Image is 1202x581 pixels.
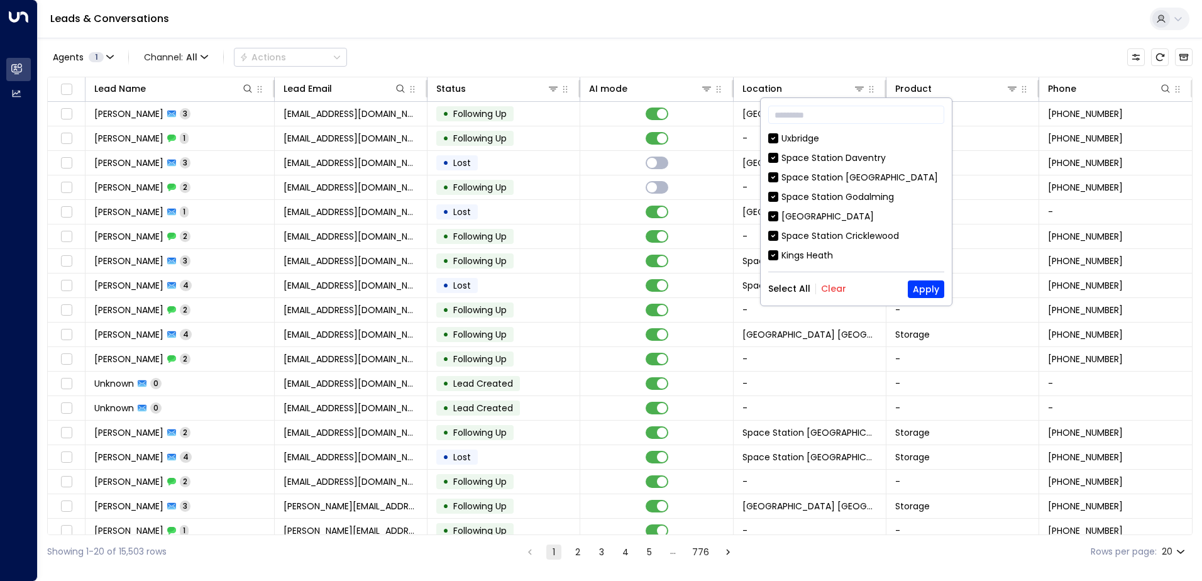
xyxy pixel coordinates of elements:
span: Storage [895,500,930,512]
span: Following Up [453,353,507,365]
span: fionahope11@gmail.com [284,353,418,365]
div: Uxbridge [768,132,944,145]
span: Lost [453,279,471,292]
span: iancasewell@me.com [284,279,418,292]
td: - [886,175,1039,199]
span: Roheel Haider [94,157,163,169]
span: +447736845109 [1048,328,1123,341]
div: • [443,471,449,492]
span: 0 [150,402,162,413]
div: • [443,177,449,198]
div: • [443,397,449,419]
td: - [734,126,886,150]
span: celiaward442@gmail.com [284,377,418,390]
span: Space Station Uxbridge [742,500,877,512]
div: Status [436,81,466,96]
div: Lead Name [94,81,146,96]
td: - [886,224,1039,248]
span: Refresh [1151,48,1169,66]
span: Agents [53,53,84,62]
span: +447951717773 [1048,157,1123,169]
span: 1 [180,133,189,143]
span: +447902428436 [1048,475,1123,488]
span: 3 [180,108,190,119]
td: - [886,396,1039,420]
button: Channel:All [139,48,213,66]
div: … [666,545,681,560]
span: 4 [180,451,192,462]
div: • [443,128,449,149]
div: Space Station Cricklewood [781,230,899,243]
span: roheel_haider@hotmail.com [284,157,418,169]
span: iancasewell@me.com [284,304,418,316]
span: leightroughton1984@icloud.com [284,451,418,463]
span: 0 [150,378,162,389]
span: Roheel Haider [94,181,163,194]
span: Space Station Banbury [742,255,877,267]
div: Status [436,81,560,96]
span: j.desplat@gmail.com [284,426,418,439]
button: Customize [1127,48,1145,66]
span: Following Up [453,230,507,243]
span: Following Up [453,304,507,316]
td: - [886,519,1039,543]
td: - [734,470,886,494]
span: Lead Created [453,377,513,390]
td: - [886,470,1039,494]
span: Ian Casewell [94,279,163,292]
span: Toggle select row [58,106,74,122]
td: - [734,175,886,199]
div: [GEOGRAPHIC_DATA] [768,210,944,223]
span: Following Up [453,426,507,439]
span: Following Up [453,475,507,488]
button: Agents1 [47,48,118,66]
td: - [886,298,1039,322]
td: - [734,519,886,543]
span: 2 [180,182,190,192]
td: - [734,224,886,248]
span: Lost [453,157,471,169]
div: • [443,348,449,370]
div: Uxbridge [781,132,819,145]
span: Storage [895,426,930,439]
span: 2 [180,231,190,241]
div: • [443,152,449,174]
span: Space Station Brentford [742,426,877,439]
span: Toggle select row [58,229,74,245]
span: Ian Casewell [94,304,163,316]
span: leightroughton1984@icloud.com [284,475,418,488]
div: Kings Heath [768,249,944,262]
span: 2 [180,304,190,315]
div: Button group with a nested menu [234,48,347,67]
div: Location [742,81,866,96]
a: Leads & Conversations [50,11,169,26]
span: Ali Raeini [94,500,163,512]
button: Go to page 2 [570,545,585,560]
span: +447368872220 [1048,255,1123,267]
span: Space Station Solihull [742,279,877,292]
span: 3 [180,255,190,266]
span: Toggle select row [58,499,74,514]
span: Following Up [453,524,507,537]
span: 1 [180,525,189,536]
span: Lead Created [453,402,513,414]
span: Toggle select row [58,327,74,343]
button: Apply [908,280,944,298]
span: 4 [180,329,192,340]
span: roheel_haider@hotmail.com [284,181,418,194]
span: 4 [180,280,192,290]
span: Toggle select row [58,351,74,367]
span: Following Up [453,181,507,194]
span: Toggle select row [58,131,74,147]
button: Go to page 4 [618,545,633,560]
span: Unknown [94,377,134,390]
div: Lead Name [94,81,254,96]
span: Following Up [453,132,507,145]
div: Product [895,81,932,96]
span: +447810501051 [1048,279,1123,292]
span: Lost [453,206,471,218]
td: - [734,298,886,322]
div: Space Station Godalming [781,191,894,204]
span: Space Station Garretts Green [742,451,877,463]
span: Channel: [139,48,213,66]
